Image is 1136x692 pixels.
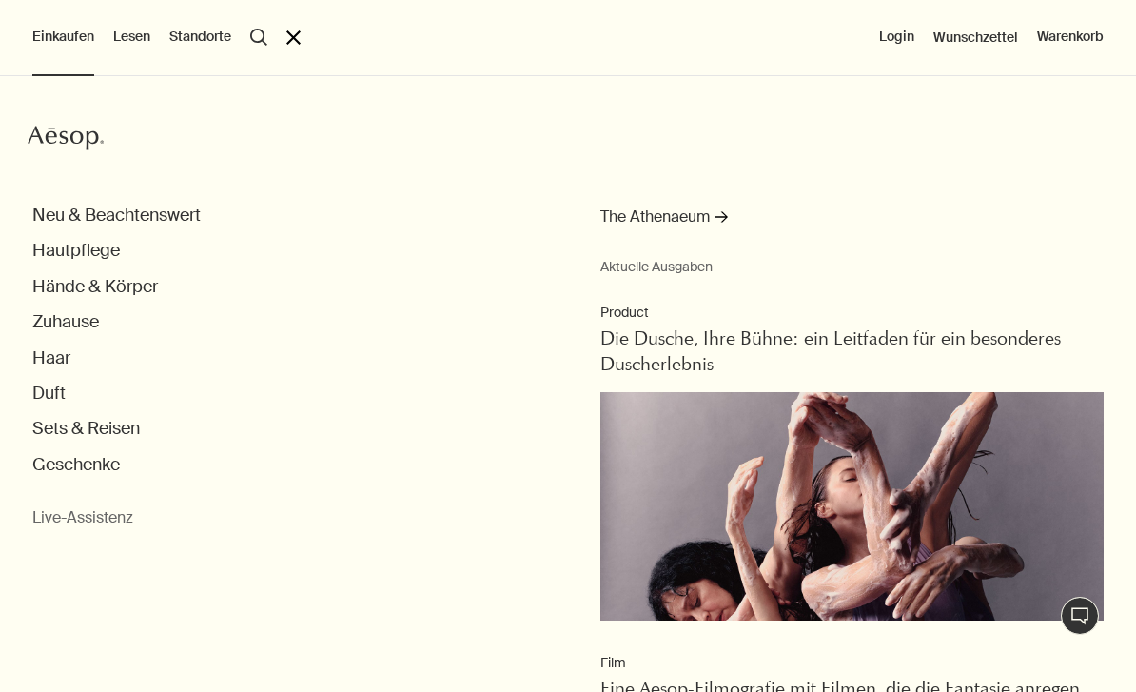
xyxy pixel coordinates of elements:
a: ProductDie Dusche, Ihre Bühne: ein Leitfaden für ein besonderes DuscherlebnisDancers wearing purp... [600,304,1104,625]
button: Menüpunkt "Suche" öffnen [250,29,267,46]
button: Neu & Beachtenswert [32,205,201,227]
a: Aesop [28,124,104,157]
button: Zuhause [32,311,99,333]
button: Warenkorb [1037,28,1104,47]
a: The Athenaeum [600,205,728,239]
span: Die Dusche, Ihre Bühne: ein Leitfaden für ein besonderes Duscherlebnis [600,330,1061,375]
p: Film [600,654,1080,673]
button: Schließen Sie das Menü [286,30,301,45]
button: Duft [32,383,66,405]
button: Live-Assistenz [32,508,133,528]
p: Product [600,304,1104,323]
button: Einkaufen [32,28,94,47]
button: Hände & Körper [32,276,158,298]
button: Live-Support Chat [1061,597,1099,635]
button: Haar [32,347,70,369]
button: Standorte [169,28,231,47]
span: The Athenaeum [600,205,710,229]
button: Lesen [113,28,150,47]
svg: Aesop [28,124,104,152]
small: Aktuelle Ausgaben [600,258,1104,275]
button: Hautpflege [32,240,120,262]
a: Wunschzettel [933,29,1018,46]
button: Login [879,28,914,47]
button: Geschenke [32,454,120,476]
button: Sets & Reisen [32,418,140,440]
